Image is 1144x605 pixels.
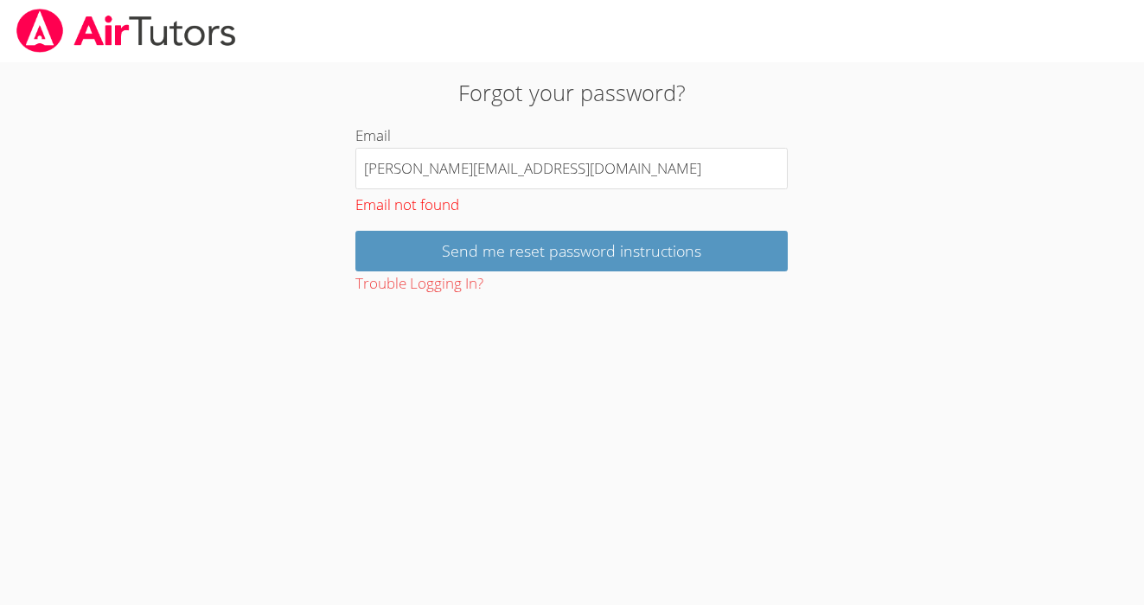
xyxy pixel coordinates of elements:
[263,76,880,109] h2: Forgot your password?
[15,9,238,53] img: airtutors_banner-c4298cdbf04f3fff15de1276eac7730deb9818008684d7c2e4769d2f7ddbe033.png
[355,189,788,218] div: Email not found
[355,125,391,145] label: Email
[355,271,483,296] button: Trouble Logging In?
[355,231,788,271] input: Send me reset password instructions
